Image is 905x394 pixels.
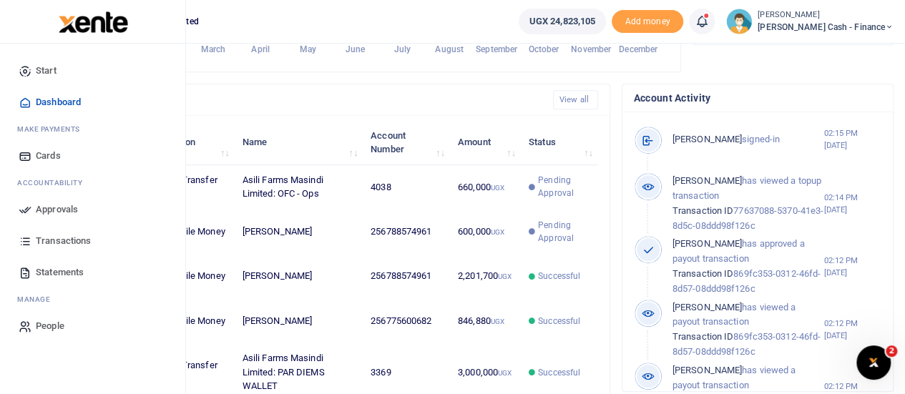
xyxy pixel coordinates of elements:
[758,9,894,21] small: [PERSON_NAME]
[672,331,733,342] span: Transaction ID
[513,9,612,34] li: Wallet ballance
[571,44,612,54] tspan: November
[363,210,450,254] td: 256788574961
[538,174,590,200] span: Pending Approval
[634,90,881,106] h4: Account Activity
[529,14,595,29] span: UGX 24,823,105
[538,219,590,245] span: Pending Approval
[36,149,61,163] span: Cards
[67,92,542,108] h4: Recent Transactions
[393,44,410,54] tspan: July
[36,202,78,217] span: Approvals
[36,265,84,280] span: Statements
[11,194,174,225] a: Approvals
[201,44,226,54] tspan: March
[11,87,174,118] a: Dashboard
[672,175,742,186] span: [PERSON_NAME]
[521,120,598,164] th: Status: activate to sort column ascending
[235,299,363,343] td: [PERSON_NAME]
[726,9,752,34] img: profile-user
[619,44,658,54] tspan: December
[612,15,683,26] a: Add money
[538,366,580,379] span: Successful
[57,16,128,26] a: logo-small logo-large logo-large
[672,300,824,360] p: has viewed a payout transaction 869fc353-0312-46fd-8d57-08ddd98f126c
[363,165,450,210] td: 4038
[11,257,174,288] a: Statements
[450,254,521,298] td: 2,201,700
[672,205,733,216] span: Transaction ID
[435,44,464,54] tspan: August
[28,177,82,188] span: countability
[823,317,881,342] small: 02:12 PM [DATE]
[363,120,450,164] th: Account Number: activate to sort column ascending
[11,140,174,172] a: Cards
[672,238,742,249] span: [PERSON_NAME]
[450,299,521,343] td: 846,880
[519,9,606,34] a: UGX 24,823,105
[36,234,91,248] span: Transactions
[672,365,742,375] span: [PERSON_NAME]
[491,228,504,236] small: UGX
[612,10,683,34] li: Toup your wallet
[11,225,174,257] a: Transactions
[235,254,363,298] td: [PERSON_NAME]
[450,120,521,164] th: Amount: activate to sort column ascending
[672,237,824,296] p: has approved a payout transaction 869fc353-0312-46fd-8d57-08ddd98f126c
[36,319,64,333] span: People
[726,9,894,34] a: profile-user [PERSON_NAME] [PERSON_NAME] Cash - Finance
[886,345,897,357] span: 2
[856,345,891,380] iframe: Intercom live chat
[363,299,450,343] td: 256775600682
[299,44,315,54] tspan: May
[672,174,824,233] p: has viewed a topup transaction 77637088-5370-41e3-8d5c-08ddd98f126c
[823,192,881,216] small: 02:14 PM [DATE]
[24,294,51,305] span: anage
[450,210,521,254] td: 600,000
[672,134,742,144] span: [PERSON_NAME]
[538,315,580,327] span: Successful
[11,172,174,194] li: Ac
[529,44,560,54] tspan: October
[498,272,512,280] small: UGX
[363,254,450,298] td: 256788574961
[235,120,363,164] th: Name: activate to sort column ascending
[11,55,174,87] a: Start
[823,127,881,152] small: 02:15 PM [DATE]
[24,124,80,134] span: ake Payments
[498,369,512,377] small: UGX
[345,44,365,54] tspan: June
[59,11,128,33] img: logo-large
[672,268,733,279] span: Transaction ID
[251,44,270,54] tspan: April
[491,317,504,325] small: UGX
[450,165,521,210] td: 660,000
[758,21,894,34] span: [PERSON_NAME] Cash - Finance
[476,44,518,54] tspan: September
[11,288,174,310] li: M
[235,165,363,210] td: Asili Farms Masindi Limited: OFC - Ops
[823,255,881,279] small: 02:12 PM [DATE]
[491,184,504,192] small: UGX
[612,10,683,34] span: Add money
[11,118,174,140] li: M
[11,310,174,342] a: People
[36,95,81,109] span: Dashboard
[36,64,57,78] span: Start
[235,210,363,254] td: [PERSON_NAME]
[553,90,598,109] a: View all
[672,132,824,147] p: signed-in
[538,270,580,282] span: Successful
[672,302,742,312] span: [PERSON_NAME]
